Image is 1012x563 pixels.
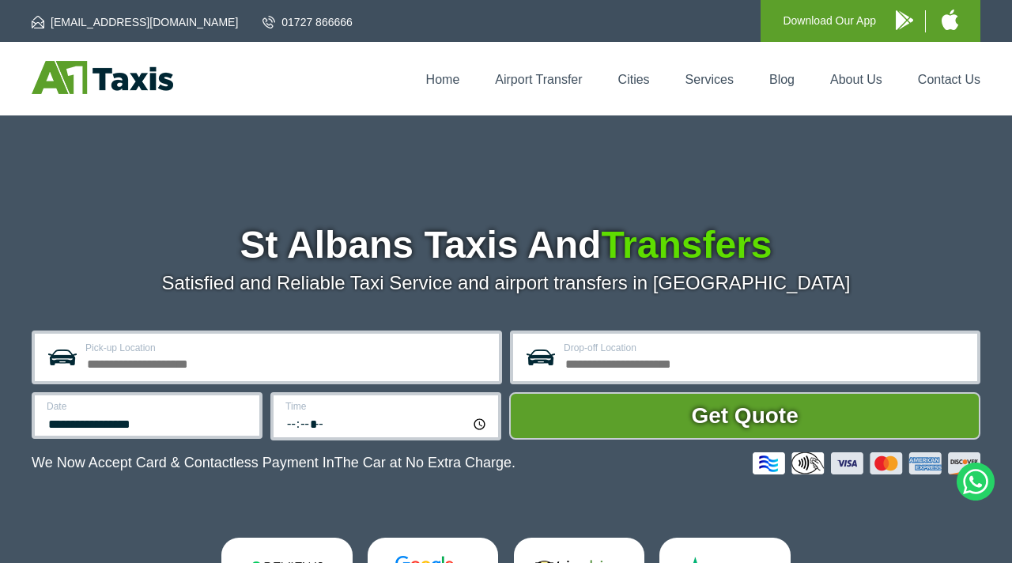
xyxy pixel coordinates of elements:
[783,11,876,31] p: Download Our App
[85,343,489,353] label: Pick-up Location
[32,455,515,471] p: We Now Accept Card & Contactless Payment In
[618,73,650,86] a: Cities
[918,73,980,86] a: Contact Us
[495,73,582,86] a: Airport Transfer
[896,10,913,30] img: A1 Taxis Android App
[285,402,489,411] label: Time
[830,73,882,86] a: About Us
[685,73,734,86] a: Services
[564,343,968,353] label: Drop-off Location
[601,224,772,266] span: Transfers
[32,61,173,94] img: A1 Taxis St Albans LTD
[47,402,250,411] label: Date
[942,9,958,30] img: A1 Taxis iPhone App
[334,455,515,470] span: The Car at No Extra Charge.
[262,14,353,30] a: 01727 866666
[32,272,980,294] p: Satisfied and Reliable Taxi Service and airport transfers in [GEOGRAPHIC_DATA]
[32,14,238,30] a: [EMAIL_ADDRESS][DOMAIN_NAME]
[426,73,460,86] a: Home
[769,73,795,86] a: Blog
[32,226,980,264] h1: St Albans Taxis And
[753,452,980,474] img: Credit And Debit Cards
[509,392,980,440] button: Get Quote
